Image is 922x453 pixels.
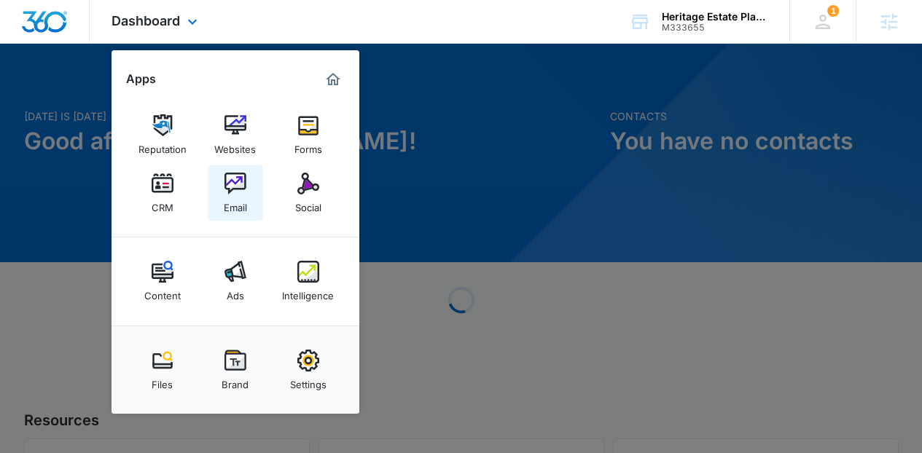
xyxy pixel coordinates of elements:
a: Files [135,342,190,398]
div: Email [224,194,247,213]
a: Marketing 360® Dashboard [321,68,345,91]
a: Websites [208,107,263,162]
div: Intelligence [282,283,334,302]
a: Ads [208,253,263,309]
a: Brand [208,342,263,398]
div: Forms [294,136,322,155]
div: CRM [152,194,173,213]
a: CRM [135,165,190,221]
div: Websites [214,136,256,155]
div: Ads [227,283,244,302]
h2: Apps [126,72,156,86]
div: Reputation [138,136,187,155]
a: Intelligence [281,253,336,309]
div: account name [662,11,768,23]
div: Brand [222,371,249,390]
a: Settings [281,342,336,398]
div: notifications count [827,5,839,17]
div: Files [152,371,173,390]
div: account id [662,23,768,33]
div: Content [144,283,181,302]
span: Dashboard [112,13,180,28]
div: Social [295,194,321,213]
a: Reputation [135,107,190,162]
span: 1 [827,5,839,17]
a: Forms [281,107,336,162]
div: Settings [290,371,327,390]
a: Content [135,253,190,309]
a: Email [208,165,263,221]
a: Social [281,165,336,221]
